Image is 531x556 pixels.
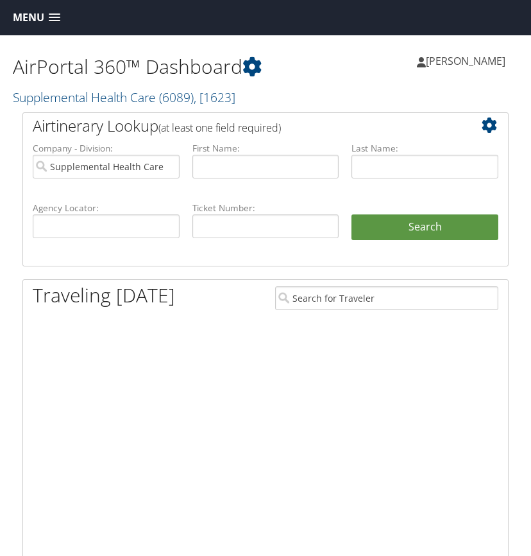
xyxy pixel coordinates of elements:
span: ( 6089 ) [159,89,194,106]
label: Agency Locator: [33,202,180,214]
h2: Airtinerary Lookup [33,115,458,137]
a: Menu [6,7,67,28]
h1: AirPortal 360™ Dashboard [13,53,265,80]
button: Search [351,214,498,240]
a: Supplemental Health Care [13,89,235,106]
span: (at least one field required) [158,121,281,135]
span: , [ 1623 ] [194,89,235,106]
label: First Name: [192,142,339,155]
a: [PERSON_NAME] [417,42,518,80]
span: [PERSON_NAME] [426,54,505,68]
label: Last Name: [351,142,498,155]
h1: Traveling [DATE] [33,282,175,309]
input: Search for Traveler [275,286,498,310]
label: Company - Division: [33,142,180,155]
span: Menu [13,12,44,24]
label: Ticket Number: [192,202,339,214]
